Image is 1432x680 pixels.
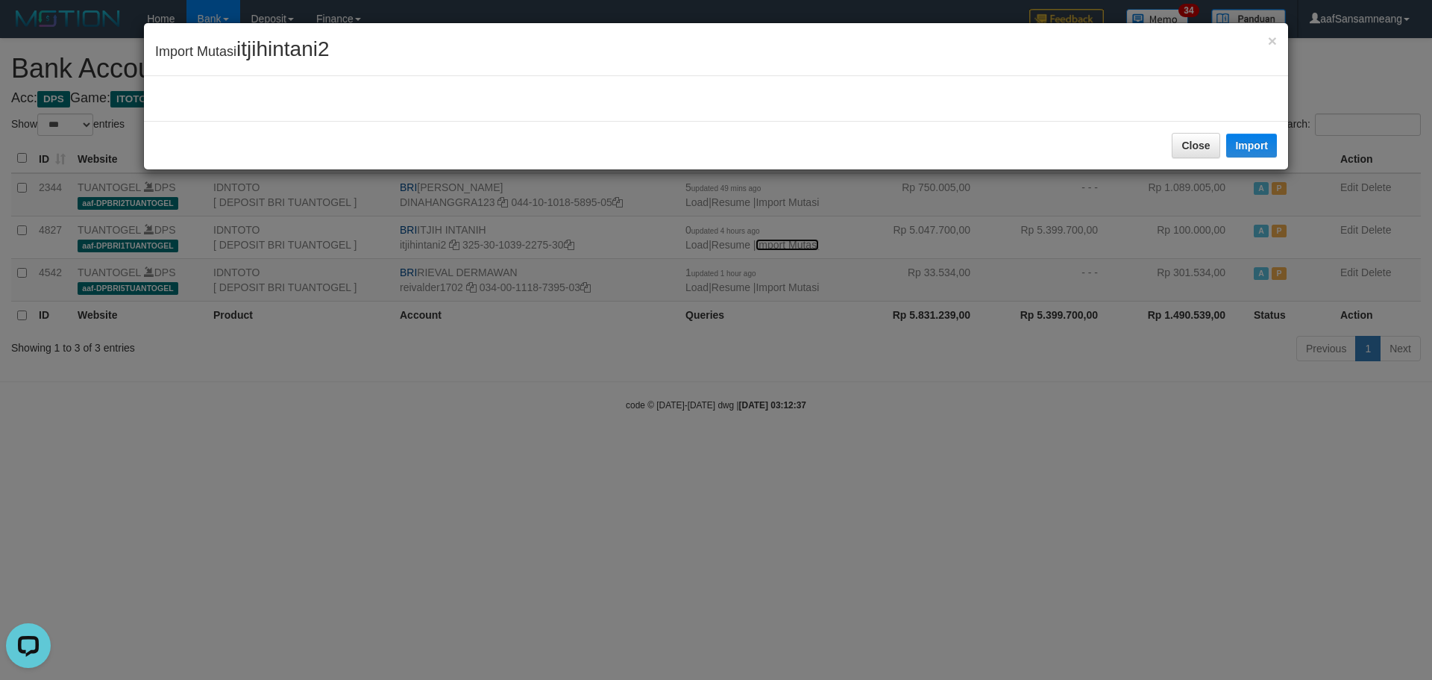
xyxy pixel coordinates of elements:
[1268,32,1277,49] span: ×
[1226,134,1277,157] button: Import
[1268,33,1277,49] button: Close
[155,44,330,59] span: Import Mutasi
[6,6,51,51] button: Open LiveChat chat widget
[1172,133,1219,158] button: Close
[236,37,330,60] span: itjihintani2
